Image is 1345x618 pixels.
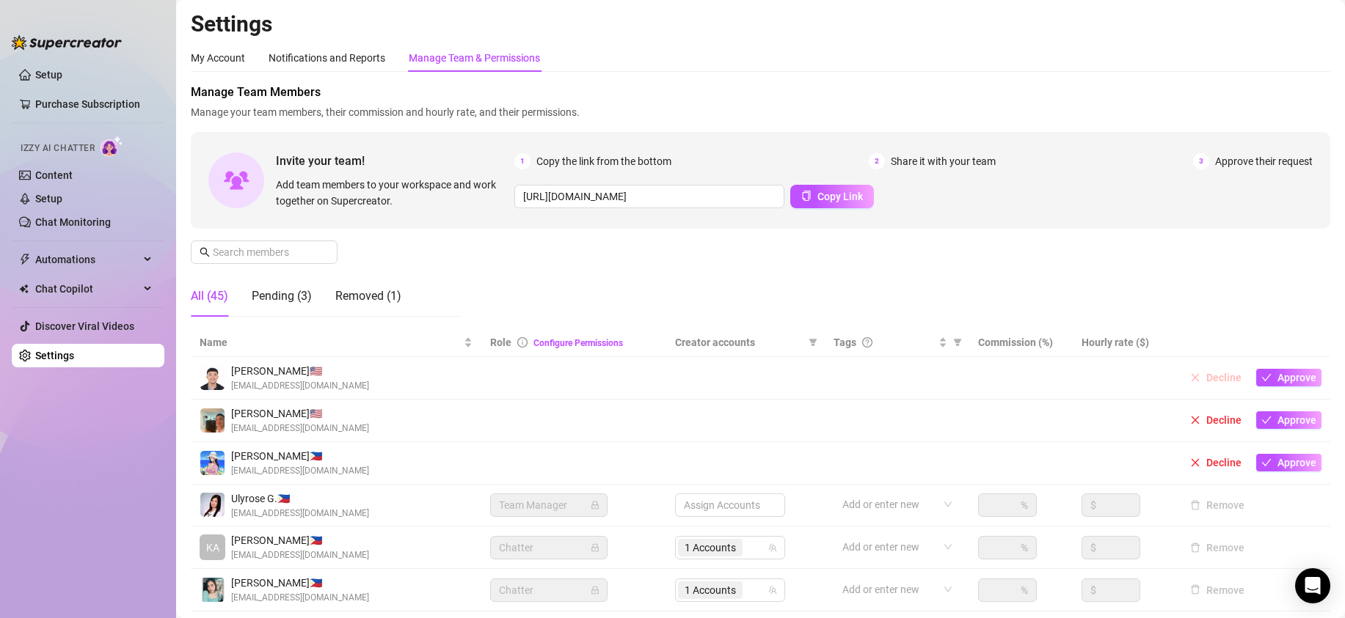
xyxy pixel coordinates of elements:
[276,152,514,170] span: Invite your team!
[200,578,225,602] img: Ma Clarrise Romano
[817,191,863,202] span: Copy Link
[231,422,369,435] span: [EMAIL_ADDRESS][DOMAIN_NAME]
[35,320,134,332] a: Discover Viral Videos
[1277,457,1316,468] span: Approve
[35,92,153,116] a: Purchase Subscription
[200,366,225,390] img: Mark Kevin Isip
[231,532,369,548] span: [PERSON_NAME] 🇵🇭
[35,350,74,361] a: Settings
[1261,457,1272,468] span: check
[101,136,123,157] img: AI Chatter
[1215,153,1313,169] span: Approve their request
[19,254,31,265] span: thunderbolt
[1261,372,1272,383] span: check
[231,507,369,520] span: [EMAIL_ADDRESS][DOMAIN_NAME]
[12,35,122,50] img: logo-BBDzfeDw.svg
[678,539,743,556] span: 1 Accounts
[869,153,885,169] span: 2
[1190,372,1200,383] span: close
[1206,372,1242,383] span: Decline
[969,328,1072,357] th: Commission (%)
[231,379,369,393] span: [EMAIL_ADDRESS][DOMAIN_NAME]
[499,494,599,516] span: Team Manager
[685,582,736,598] span: 1 Accounts
[490,336,511,348] span: Role
[200,408,225,433] img: Mark kevin Isip
[1190,415,1200,425] span: close
[768,586,777,595] span: team
[834,334,856,350] span: Tags
[536,153,671,169] span: Copy the link from the bottom
[200,451,225,475] img: Justin Gabrielle Marjalino
[231,490,369,507] span: Ulyrose G. 🇵🇭
[191,10,1330,38] h2: Settings
[231,575,369,591] span: [PERSON_NAME] 🇵🇭
[1256,454,1322,471] button: Approve
[231,591,369,605] span: [EMAIL_ADDRESS][DOMAIN_NAME]
[191,104,1330,120] span: Manage your team members, their commission and hourly rate, and their permissions.
[21,141,95,155] span: Izzy AI Chatter
[231,548,369,562] span: [EMAIL_ADDRESS][DOMAIN_NAME]
[499,537,599,559] span: Chatter
[1184,581,1250,599] button: Remove
[678,581,743,599] span: 1 Accounts
[1184,539,1250,556] button: Remove
[1295,568,1330,603] div: Open Intercom Messenger
[1261,415,1272,425] span: check
[499,579,599,601] span: Chatter
[200,247,210,257] span: search
[1256,411,1322,429] button: Approve
[1256,369,1322,386] button: Approve
[950,331,965,353] span: filter
[1190,457,1200,468] span: close
[276,177,509,209] span: Add team members to your workspace and work together on Supercreator.
[517,337,528,347] span: info-circle
[35,277,139,301] span: Chat Copilot
[685,540,736,556] span: 1 Accounts
[35,216,111,228] a: Chat Monitoring
[1206,414,1242,426] span: Decline
[790,185,874,208] button: Copy Link
[1073,328,1175,357] th: Hourly rate ($)
[801,191,812,201] span: copy
[206,540,219,556] span: KA
[806,331,820,353] span: filter
[191,84,1330,101] span: Manage Team Members
[1184,496,1250,514] button: Remove
[514,153,531,169] span: 1
[35,248,139,271] span: Automations
[591,586,599,595] span: lock
[200,334,461,350] span: Name
[1277,414,1316,426] span: Approve
[1206,457,1242,468] span: Decline
[231,405,369,422] span: [PERSON_NAME] 🇺🇸
[862,337,872,347] span: question-circle
[768,543,777,552] span: team
[231,448,369,464] span: [PERSON_NAME] 🇵🇭
[1184,411,1247,429] button: Decline
[953,338,962,347] span: filter
[1184,369,1247,386] button: Decline
[35,193,62,205] a: Setup
[1184,454,1247,471] button: Decline
[19,284,29,294] img: Chat Copilot
[409,50,540,66] div: Manage Team & Permissions
[191,50,245,66] div: My Account
[591,501,599,510] span: lock
[200,493,225,517] img: Ulyrose Garina
[533,338,623,348] a: Configure Permissions
[191,287,228,305] div: All (45)
[1193,153,1209,169] span: 3
[231,363,369,379] span: [PERSON_NAME] 🇺🇸
[891,153,996,169] span: Share it with your team
[591,543,599,552] span: lock
[213,244,317,260] input: Search members
[335,287,401,305] div: Removed (1)
[269,50,385,66] div: Notifications and Reports
[231,464,369,478] span: [EMAIL_ADDRESS][DOMAIN_NAME]
[35,169,73,181] a: Content
[35,69,62,81] a: Setup
[675,334,803,350] span: Creator accounts
[1277,372,1316,383] span: Approve
[191,328,481,357] th: Name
